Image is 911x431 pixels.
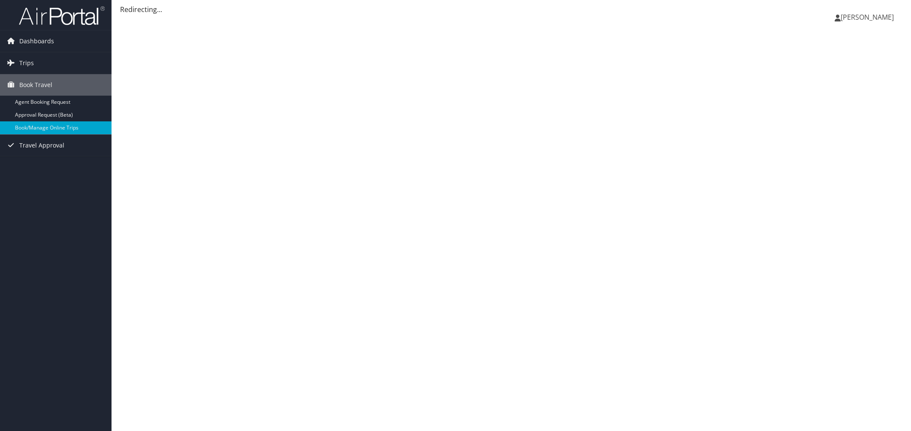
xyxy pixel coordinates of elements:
img: airportal-logo.png [19,6,105,26]
span: Book Travel [19,74,52,96]
a: [PERSON_NAME] [835,4,902,30]
span: Travel Approval [19,135,64,156]
span: Trips [19,52,34,74]
span: [PERSON_NAME] [841,12,894,22]
div: Redirecting... [120,4,902,15]
span: Dashboards [19,30,54,52]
